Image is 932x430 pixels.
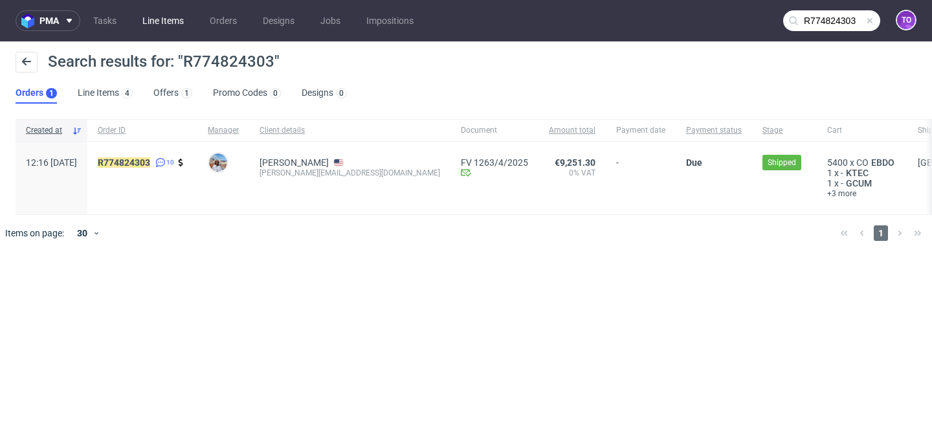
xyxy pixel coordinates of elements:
div: x [827,168,897,178]
span: Stage [762,125,806,136]
span: 0% VAT [549,168,595,178]
a: Orders [202,10,245,31]
span: Items on page: [5,227,64,240]
img: Marta Kozłowska [209,153,227,172]
span: 12:16 [DATE] [26,157,77,168]
a: Line Items4 [78,83,133,104]
a: FV 1263/4/2025 [461,157,528,168]
a: Jobs [313,10,348,31]
div: x [827,178,897,188]
span: 1 [874,225,888,241]
a: Line Items [135,10,192,31]
span: Order ID [98,125,187,136]
a: Orders1 [16,83,57,104]
a: Tasks [85,10,124,31]
span: €9,251.30 [555,157,595,168]
img: logo [21,14,39,28]
a: Promo Codes0 [213,83,281,104]
a: +3 more [827,188,897,199]
a: [PERSON_NAME] [260,157,329,168]
figcaption: to [897,11,915,29]
div: 30 [69,224,93,242]
span: Client details [260,125,440,136]
span: Payment status [686,125,742,136]
span: Payment date [616,125,665,136]
span: 1 [827,178,832,188]
a: R774824303 [98,157,153,168]
span: Document [461,125,528,136]
a: Designs0 [302,83,347,104]
span: - [616,157,665,199]
div: 4 [125,89,129,98]
div: x [827,157,897,168]
div: 1 [49,89,54,98]
span: Cart [827,125,897,136]
div: [PERSON_NAME][EMAIL_ADDRESS][DOMAIN_NAME] [260,168,440,178]
span: - [841,178,843,188]
span: pma [39,16,59,25]
div: 0 [273,89,278,98]
button: pma [16,10,80,31]
span: 10 [166,157,174,168]
span: CO [856,157,869,168]
a: Impositions [359,10,421,31]
div: 1 [184,89,189,98]
a: KTEC [843,168,871,178]
span: 1 [827,168,832,178]
a: EBDO [869,157,897,168]
span: Due [686,157,702,168]
span: Shipped [768,157,796,168]
span: Search results for: "R774824303" [48,52,280,71]
span: Created at [26,125,67,136]
div: 0 [339,89,344,98]
a: Offers1 [153,83,192,104]
mark: R774824303 [98,157,150,168]
span: Manager [208,125,239,136]
a: GCUM [843,178,874,188]
a: 10 [153,157,174,168]
span: - [841,168,843,178]
a: Designs [255,10,302,31]
span: Amount total [549,125,595,136]
span: 5400 [827,157,848,168]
